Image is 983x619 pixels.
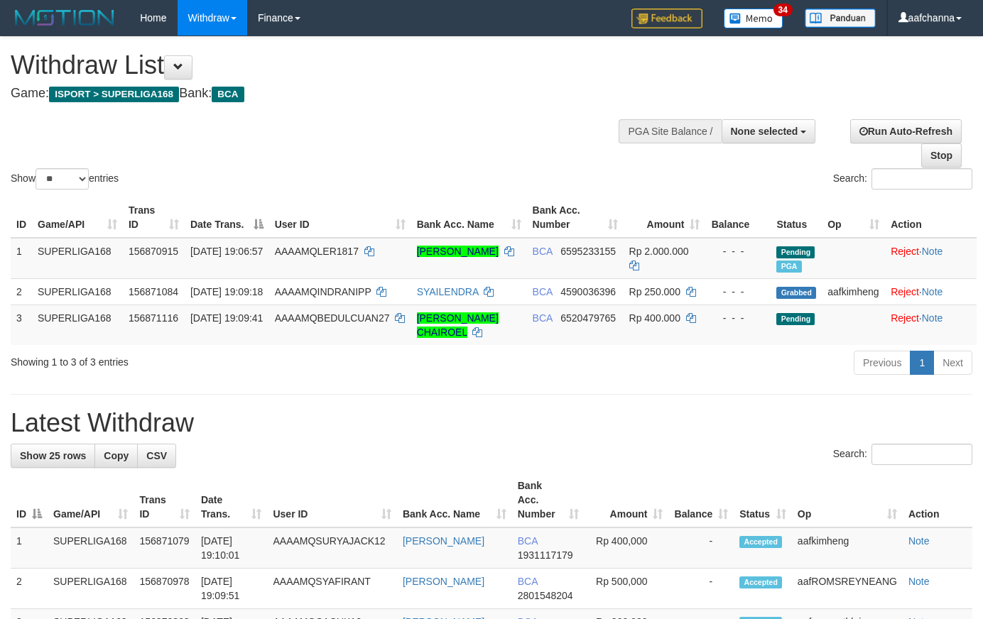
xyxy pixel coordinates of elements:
span: 156871084 [129,286,178,297]
td: [DATE] 19:09:51 [195,569,268,609]
th: Op: activate to sort column ascending [822,197,885,238]
th: Game/API: activate to sort column ascending [32,197,123,238]
th: Balance [705,197,771,238]
td: 156871079 [134,527,195,569]
label: Show entries [11,168,119,190]
a: Note [922,286,943,297]
a: [PERSON_NAME] CHAIROEL [417,312,499,338]
span: AAAAMQLER1817 [275,246,359,257]
span: Pending [776,246,815,258]
span: Copy 1931117179 to clipboard [518,549,573,561]
label: Search: [833,168,972,190]
th: Date Trans.: activate to sort column descending [185,197,269,238]
td: 156870978 [134,569,195,609]
h1: Latest Withdraw [11,409,972,437]
div: Showing 1 to 3 of 3 entries [11,349,399,369]
th: Status: activate to sort column ascending [734,473,792,527]
span: BCA [518,535,538,547]
td: aafkimheng [822,278,885,305]
span: Copy 6520479765 to clipboard [560,312,616,324]
th: Game/API: activate to sort column ascending [48,473,134,527]
td: - [668,569,734,609]
span: Copy 2801548204 to clipboard [518,590,573,601]
input: Search: [871,168,972,190]
span: None selected [731,126,798,137]
span: 156871116 [129,312,178,324]
span: Marked by aafsoycanthlai [776,261,801,273]
th: Bank Acc. Name: activate to sort column ascending [411,197,527,238]
span: [DATE] 19:09:41 [190,312,263,324]
td: SUPERLIGA168 [48,527,134,569]
h4: Game: Bank: [11,87,641,101]
span: 156870915 [129,246,178,257]
th: Op: activate to sort column ascending [792,473,903,527]
span: AAAAMQBEDULCUAN27 [275,312,390,324]
td: aafkimheng [792,527,903,569]
a: [PERSON_NAME] [403,535,484,547]
th: Bank Acc. Number: activate to sort column ascending [527,197,624,238]
th: Amount: activate to sort column ascending [624,197,706,238]
td: SUPERLIGA168 [48,569,134,609]
td: · [885,278,977,305]
select: Showentries [36,168,89,190]
a: [PERSON_NAME] [417,246,499,257]
th: Bank Acc. Name: activate to sort column ascending [397,473,512,527]
a: Reject [891,312,919,324]
td: AAAAMQSURYAJACK12 [267,527,396,569]
a: Note [908,576,930,587]
span: Copy 4590036396 to clipboard [560,286,616,297]
td: [DATE] 19:10:01 [195,527,268,569]
a: Note [922,312,943,324]
th: Trans ID: activate to sort column ascending [134,473,195,527]
img: panduan.png [805,9,876,28]
a: SYAILENDRA [417,286,479,297]
td: SUPERLIGA168 [32,238,123,279]
a: Note [922,246,943,257]
a: Reject [891,286,919,297]
span: Pending [776,313,815,325]
img: MOTION_logo.png [11,7,119,28]
a: CSV [137,444,176,468]
span: ISPORT > SUPERLIGA168 [49,87,179,102]
span: Accepted [739,536,782,548]
a: Stop [921,143,962,168]
th: Amount: activate to sort column ascending [585,473,669,527]
td: aafROMSREYNEANG [792,569,903,609]
th: Action [903,473,972,527]
span: CSV [146,450,167,461]
td: · [885,238,977,279]
span: Rp 250.000 [629,286,680,297]
button: None selected [722,119,816,143]
a: Note [908,535,930,547]
span: Rp 400.000 [629,312,680,324]
span: BCA [518,576,538,587]
span: Show 25 rows [20,450,86,461]
span: BCA [533,286,553,297]
a: [PERSON_NAME] [403,576,484,587]
th: Status [771,197,822,238]
a: Reject [891,246,919,257]
span: BCA [533,246,553,257]
td: 2 [11,569,48,609]
td: 2 [11,278,32,305]
th: ID [11,197,32,238]
a: Show 25 rows [11,444,95,468]
span: BCA [533,312,553,324]
th: ID: activate to sort column descending [11,473,48,527]
td: SUPERLIGA168 [32,278,123,305]
span: AAAAMQINDRANIPP [275,286,371,297]
th: Trans ID: activate to sort column ascending [123,197,185,238]
td: SUPERLIGA168 [32,305,123,345]
th: User ID: activate to sort column ascending [269,197,411,238]
td: AAAAMQSYAFIRANT [267,569,396,609]
a: Run Auto-Refresh [850,119,962,143]
h1: Withdraw List [11,51,641,80]
input: Search: [871,444,972,465]
span: Rp 2.000.000 [629,246,689,257]
span: [DATE] 19:06:57 [190,246,263,257]
span: 34 [773,4,793,16]
a: Next [933,351,972,375]
div: PGA Site Balance / [619,119,721,143]
span: Accepted [739,576,782,588]
span: Grabbed [776,287,816,299]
